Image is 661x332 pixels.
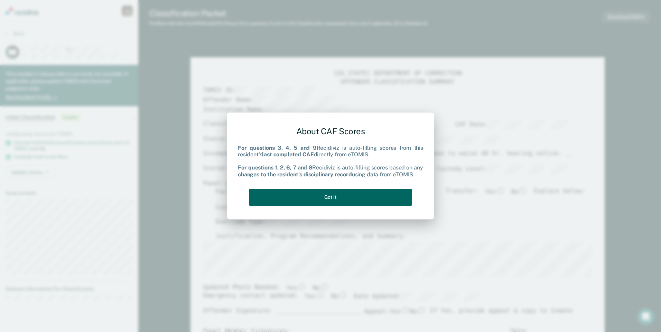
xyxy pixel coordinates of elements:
b: changes to the resident's disciplinary record [238,171,352,178]
b: For questions 1, 2, 6, 7 and 8 [238,165,312,171]
b: For questions 3, 4, 5 and 9 [238,145,317,151]
div: Recidiviz is auto-filling scores from this resident's directly from eTOMIS. Recidiviz is auto-fil... [238,145,423,178]
b: last completed CAF [262,151,314,158]
button: Got it [249,189,412,206]
div: About CAF Scores [238,121,423,142]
